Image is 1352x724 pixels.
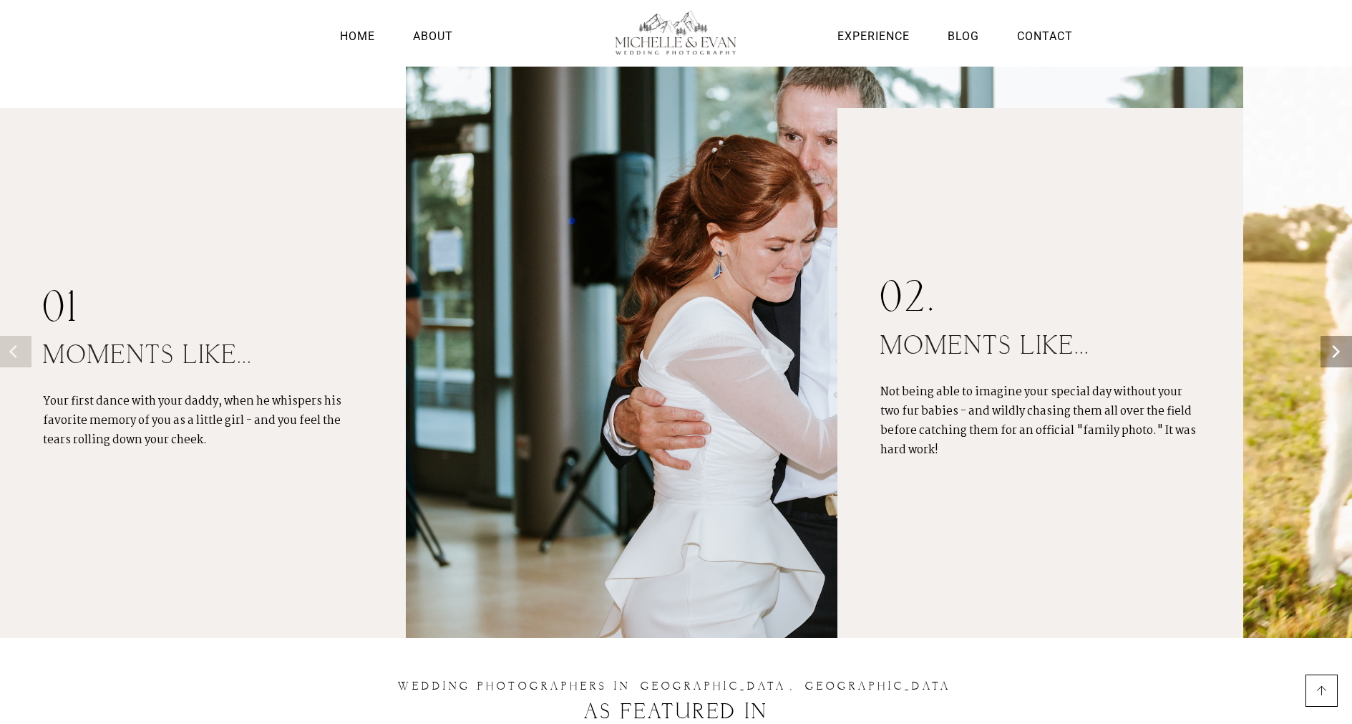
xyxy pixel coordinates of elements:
[43,282,363,336] div: 01
[265,681,1088,692] h2: wedding photographers in [GEOGRAPHIC_DATA], [GEOGRAPHIC_DATA]
[1013,26,1076,46] a: Contact
[43,336,363,377] h2: moments like...
[880,327,1200,368] h2: moments like...
[880,272,1200,326] div: 02.
[409,26,457,46] a: About
[880,368,1200,474] div: Not being able to imagine your special day without your two fur babies - and wildly chasing them ...
[336,26,379,46] a: Home
[944,26,983,46] a: Blog
[1321,336,1352,367] button: Next
[43,377,363,464] div: Your first dance with your daddy, when he whispers his favorite memory of you as a little girl - ...
[834,26,913,46] a: Experience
